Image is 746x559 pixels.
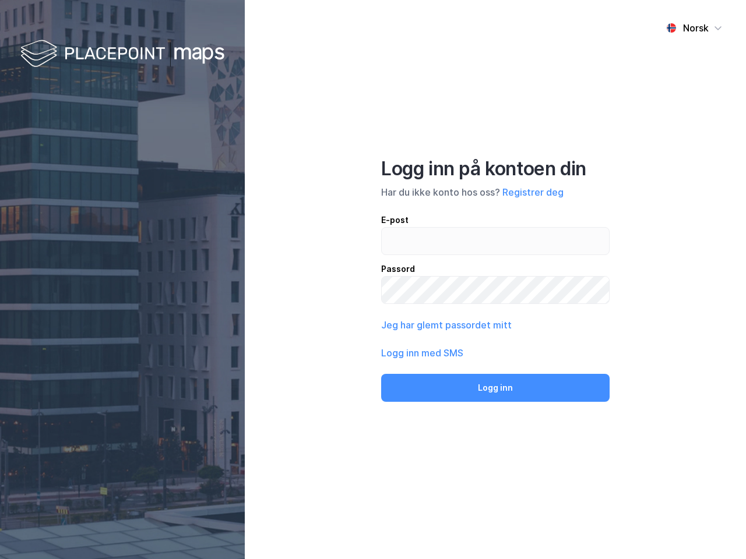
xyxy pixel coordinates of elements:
div: Logg inn på kontoen din [381,157,610,181]
button: Logg inn med SMS [381,346,463,360]
img: logo-white.f07954bde2210d2a523dddb988cd2aa7.svg [20,37,224,72]
div: Passord [381,262,610,276]
div: E-post [381,213,610,227]
button: Jeg har glemt passordet mitt [381,318,512,332]
iframe: Chat Widget [688,503,746,559]
button: Registrer deg [502,185,564,199]
div: Norsk [683,21,709,35]
button: Logg inn [381,374,610,402]
div: Har du ikke konto hos oss? [381,185,610,199]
